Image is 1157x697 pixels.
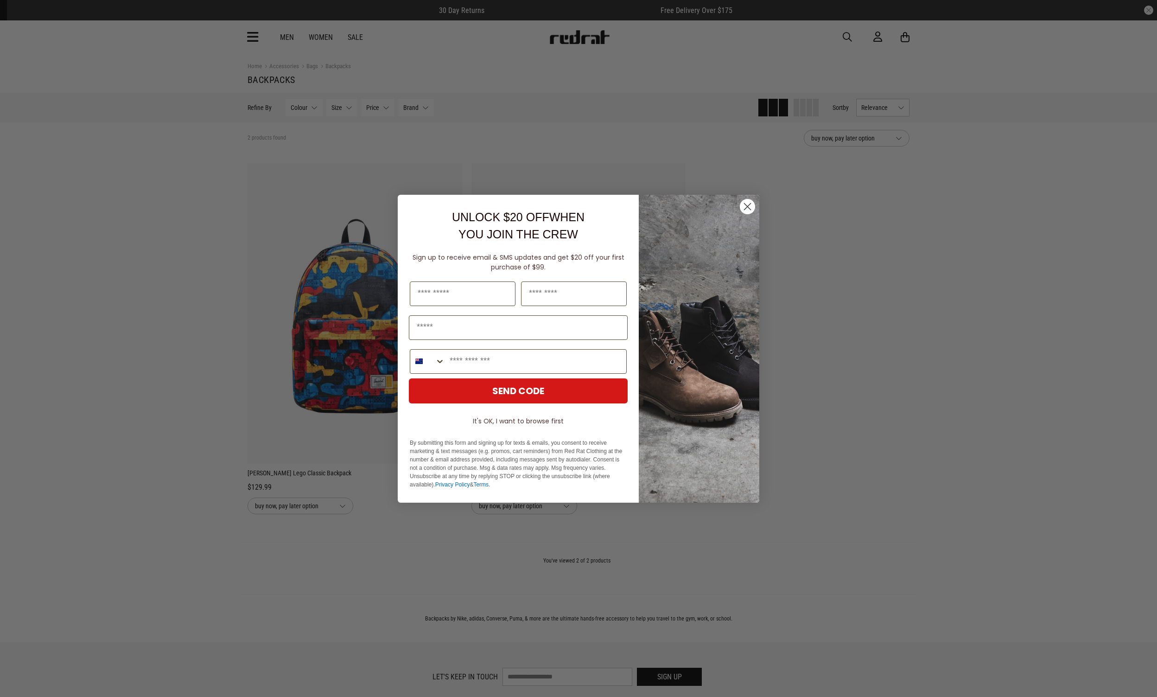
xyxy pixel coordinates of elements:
a: Privacy Policy [435,481,470,488]
a: Terms [473,481,489,488]
span: YOU JOIN THE CREW [458,228,578,241]
input: First Name [410,281,515,306]
span: UNLOCK $20 OFF [452,211,549,224]
p: By submitting this form and signing up for texts & emails, you consent to receive marketing & tex... [410,439,627,489]
button: Open LiveChat chat widget [7,4,35,32]
img: f7662613-148e-4c88-9575-6c6b5b55a647.jpeg [639,195,759,503]
img: New Zealand [415,358,423,365]
input: Email [409,315,628,340]
span: WHEN [549,211,585,224]
span: Sign up to receive email & SMS updates and get $20 off your first purchase of $99. [413,253,624,272]
button: Search Countries [410,350,445,373]
button: It's OK, I want to browse first [409,413,628,429]
button: SEND CODE [409,378,628,403]
button: Close dialog [739,198,756,215]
